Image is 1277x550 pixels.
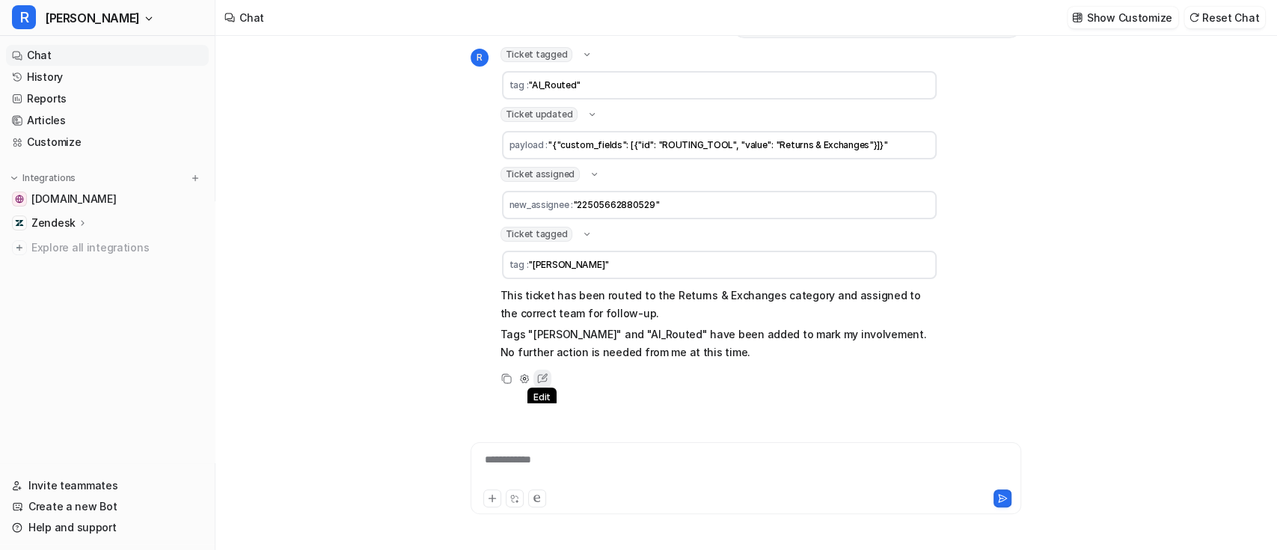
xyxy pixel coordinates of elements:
a: Chat [6,45,209,66]
span: payload : [509,139,548,150]
img: swyfthome.com [15,195,24,204]
button: Reset Chat [1184,7,1265,28]
p: This ticket has been routed to the Returns & Exchanges category and assigned to the correct team ... [500,287,938,323]
p: Show Customize [1087,10,1172,25]
img: expand menu [9,173,19,183]
button: Integrations [6,171,80,186]
img: explore all integrations [12,240,27,255]
img: reset [1189,12,1199,23]
span: Ticket assigned [500,167,580,182]
button: Show Customize [1068,7,1178,28]
a: Invite teammates [6,475,209,496]
a: swyfthome.com[DOMAIN_NAME] [6,189,209,210]
span: "{"custom_fields": [{"id": "ROUTING_TOOL", "value": "Returns & Exchanges"}]}" [548,139,887,150]
a: History [6,67,209,88]
span: Edit [527,388,557,407]
span: "AI_Routed" [528,79,581,91]
span: Ticket updated [500,107,578,122]
p: Integrations [22,172,76,184]
div: Chat [239,10,264,25]
span: tag : [509,259,529,270]
span: Explore all integrations [31,236,203,260]
span: tag : [509,79,529,91]
span: "22505662880529" [573,199,660,210]
a: Customize [6,132,209,153]
a: Articles [6,110,209,131]
a: Create a new Bot [6,496,209,517]
span: R [12,5,36,29]
p: Zendesk [31,216,76,230]
a: Explore all integrations [6,237,209,258]
span: [DOMAIN_NAME] [31,192,116,207]
span: Ticket tagged [500,227,573,242]
img: customize [1072,12,1082,23]
span: new_assignee : [509,199,573,210]
a: Help and support [6,517,209,538]
p: Tags "[PERSON_NAME]" and "AI_Routed" have been added to mark my involvement. No further action is... [500,326,938,361]
img: menu_add.svg [190,173,200,183]
span: R [471,49,489,67]
a: Reports [6,88,209,109]
img: Zendesk [15,219,24,227]
span: "[PERSON_NAME]" [528,259,609,270]
span: [PERSON_NAME] [45,7,140,28]
span: Ticket tagged [500,47,573,62]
